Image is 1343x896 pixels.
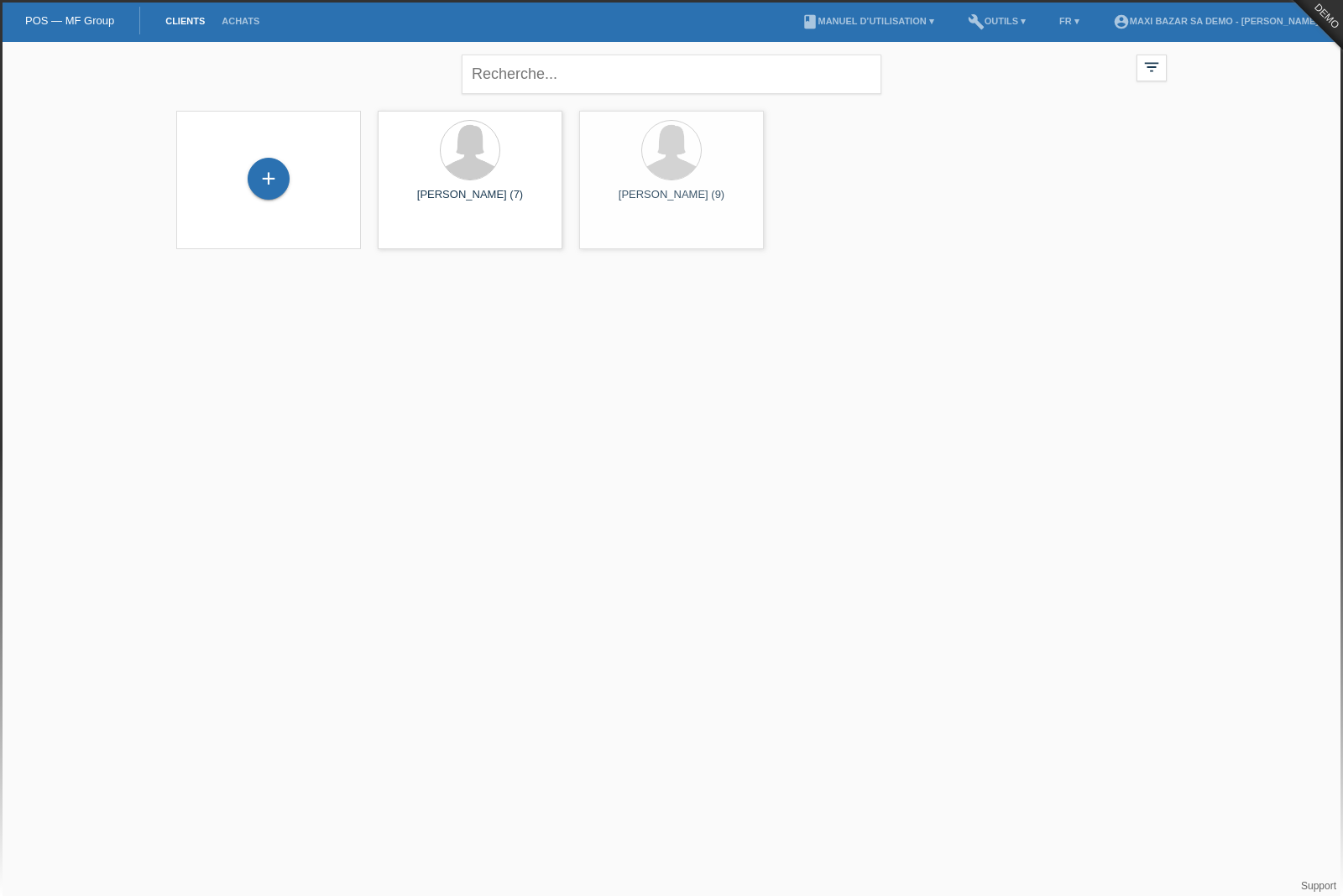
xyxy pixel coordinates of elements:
[391,188,549,215] div: [PERSON_NAME] (7)
[1113,13,1130,30] i: account_circle
[25,14,114,27] a: POS — MF Group
[1301,880,1336,892] a: Support
[157,16,213,26] a: Clients
[248,164,289,193] div: Enregistrer le client
[213,16,268,26] a: Achats
[968,13,985,30] i: build
[1105,16,1335,26] a: account_circleMAXI BAZAR SA Demo - [PERSON_NAME] ▾
[802,13,818,30] i: book
[1142,58,1161,76] i: filter_list
[793,16,943,26] a: bookManuel d’utilisation ▾
[959,16,1034,26] a: buildOutils ▾
[1051,16,1088,26] a: FR ▾
[462,55,881,94] input: Recherche...
[593,188,750,215] div: [PERSON_NAME] (9)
